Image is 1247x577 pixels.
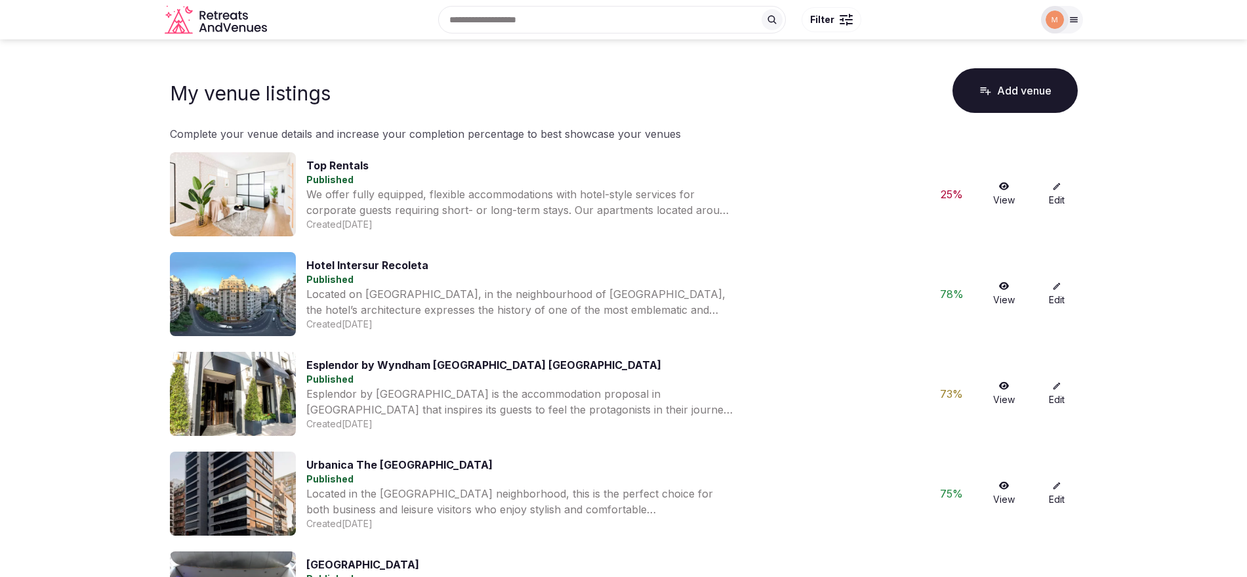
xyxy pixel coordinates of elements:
img: Venue cover photo for Urbanica The Libertador Hotel [170,452,296,536]
a: Visit the homepage [165,5,270,35]
a: Top Rentals [306,159,369,172]
a: Edit [1036,481,1078,506]
a: View [983,481,1025,506]
a: View [983,282,1025,307]
div: We offer fully equipped, flexible accommodations with hotel-style services for corporate guests r... [306,186,733,218]
div: Created [DATE] [306,517,920,530]
span: Filter [810,13,834,26]
div: 25 % [931,186,973,202]
a: [GEOGRAPHIC_DATA] [306,558,419,571]
div: Located in the [GEOGRAPHIC_DATA] neighborhood, this is the perfect choice for both business and l... [306,486,733,517]
div: Created [DATE] [306,218,920,231]
div: Created [DATE] [306,417,920,431]
img: marina [1046,11,1064,29]
p: Complete your venue details and increase your completion percentage to best showcase your venues [170,126,1078,142]
a: Esplendor by Wyndham [GEOGRAPHIC_DATA] [GEOGRAPHIC_DATA] [306,358,661,372]
a: View [983,381,1025,406]
img: Venue cover photo for Top Rentals [170,152,296,236]
span: Published [306,274,354,285]
div: Created [DATE] [306,318,920,331]
span: Published [306,473,354,484]
a: Edit [1036,381,1078,406]
img: Venue cover photo for Esplendor by Wyndham Buenos Aires Plaza Francia [170,352,296,436]
span: Published [306,374,354,385]
img: Venue cover photo for Hotel Intersur Recoleta [170,252,296,336]
button: Add venue [952,68,1078,113]
a: Edit [1036,182,1078,207]
div: Esplendor by [GEOGRAPHIC_DATA] is the accommodation proposal in [GEOGRAPHIC_DATA] that inspires i... [306,386,733,417]
h1: My venue listings [170,81,331,105]
div: 73 % [931,386,973,402]
a: Urbanica The [GEOGRAPHIC_DATA] [306,458,493,471]
div: 78 % [931,286,973,302]
div: Located on [GEOGRAPHIC_DATA], in the neighbourhood of [GEOGRAPHIC_DATA], the hotel’s architecture... [306,286,733,318]
span: Published [306,174,354,185]
a: Edit [1036,282,1078,307]
div: 75 % [931,486,973,502]
svg: Retreats and Venues company logo [165,5,270,35]
a: Hotel Intersur Recoleta [306,259,428,272]
button: Filter [802,7,861,32]
a: View [983,182,1025,207]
